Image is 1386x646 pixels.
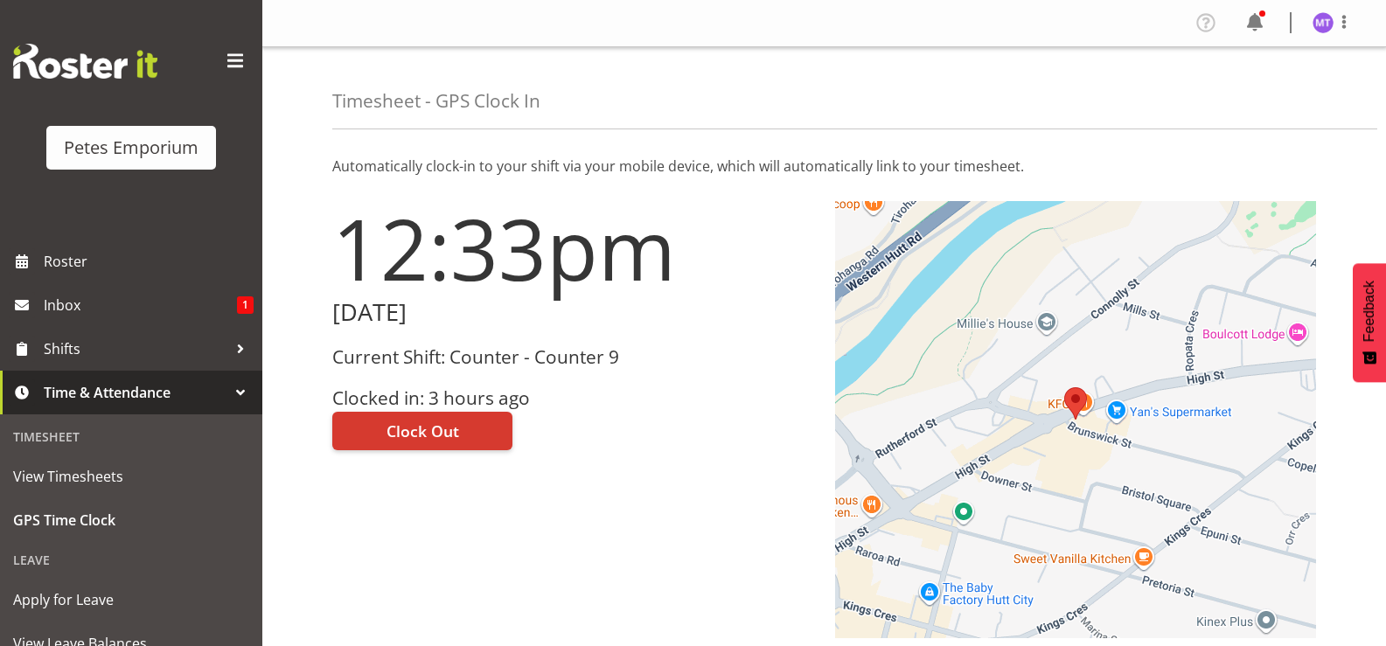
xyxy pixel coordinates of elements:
span: Time & Attendance [44,379,227,406]
span: Roster [44,248,254,274]
span: View Timesheets [13,463,249,490]
img: mya-taupawa-birkhead5814.jpg [1313,12,1334,33]
button: Clock Out [332,412,512,450]
a: GPS Time Clock [4,498,258,542]
a: Apply for Leave [4,578,258,622]
h3: Current Shift: Counter - Counter 9 [332,347,814,367]
span: Clock Out [387,420,459,442]
div: Timesheet [4,419,258,455]
img: Rosterit website logo [13,44,157,79]
span: Apply for Leave [13,587,249,613]
p: Automatically clock-in to your shift via your mobile device, which will automatically link to you... [332,156,1316,177]
div: Petes Emporium [64,135,198,161]
span: GPS Time Clock [13,507,249,533]
span: Feedback [1362,281,1377,342]
button: Feedback - Show survey [1353,263,1386,382]
h2: [DATE] [332,299,814,326]
div: Leave [4,542,258,578]
h1: 12:33pm [332,201,814,295]
span: Inbox [44,292,237,318]
a: View Timesheets [4,455,258,498]
h3: Clocked in: 3 hours ago [332,388,814,408]
span: Shifts [44,336,227,362]
h4: Timesheet - GPS Clock In [332,91,540,111]
span: 1 [237,296,254,314]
